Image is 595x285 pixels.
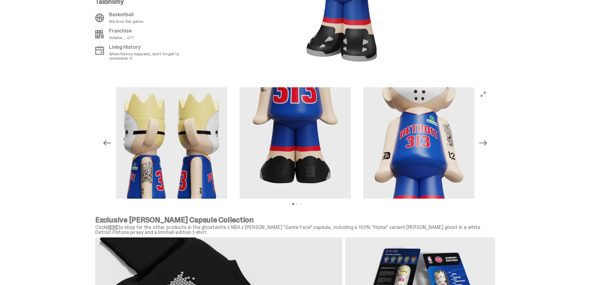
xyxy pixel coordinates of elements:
[100,136,114,150] button: Previous
[116,87,227,199] img: Copy%20of%20Eminem_NBA_400_4.png
[109,52,191,60] p: When history happens, don't forget to remember it
[296,203,298,205] button: View slide 3
[476,136,490,150] button: Next
[109,45,191,50] p: Living History
[363,87,474,199] img: Copy%20of%20Eminem_NBA_400_6.png
[106,224,118,231] a: HERE
[95,216,495,224] p: Exclusive [PERSON_NAME] Capsule Collection
[292,203,294,205] button: View slide 2
[109,19,144,23] p: We love this game.
[300,203,302,205] button: View slide 4
[109,12,144,17] p: Basketball
[109,35,134,40] p: Volume _ of ?
[109,28,134,33] p: Franchise
[289,203,290,205] button: View slide 1
[95,225,495,235] p: Click to shop for the other products in the ghostwrite x NBA x [PERSON_NAME] "Game Face" capsule,...
[479,90,487,98] button: View full-screen
[240,87,351,199] img: Copy%20of%20Eminem_NBA_400_5.png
